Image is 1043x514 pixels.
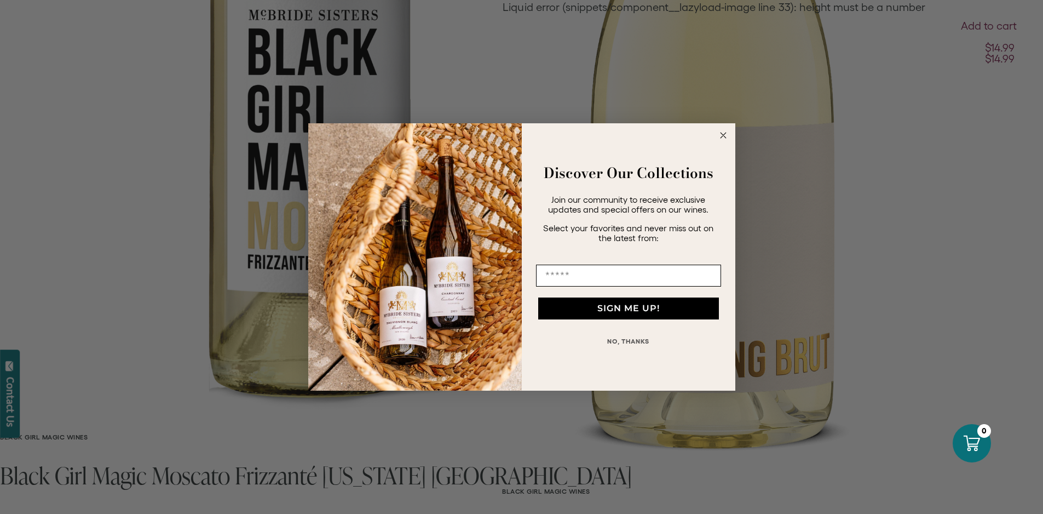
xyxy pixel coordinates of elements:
[536,265,721,287] input: Email
[544,162,713,184] strong: Discover Our Collections
[538,298,719,319] button: SIGN ME UP!
[717,129,730,142] button: Close dialog
[308,123,522,391] img: 42653730-7e35-4af7-a99d-12bf478283cf.jpeg
[543,223,713,243] span: Select your favorites and never miss out on the latest from:
[977,424,991,438] div: 0
[536,330,721,352] button: NO, THANKS
[548,195,708,214] span: Join our community to receive exclusive updates and special offers on our wines.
